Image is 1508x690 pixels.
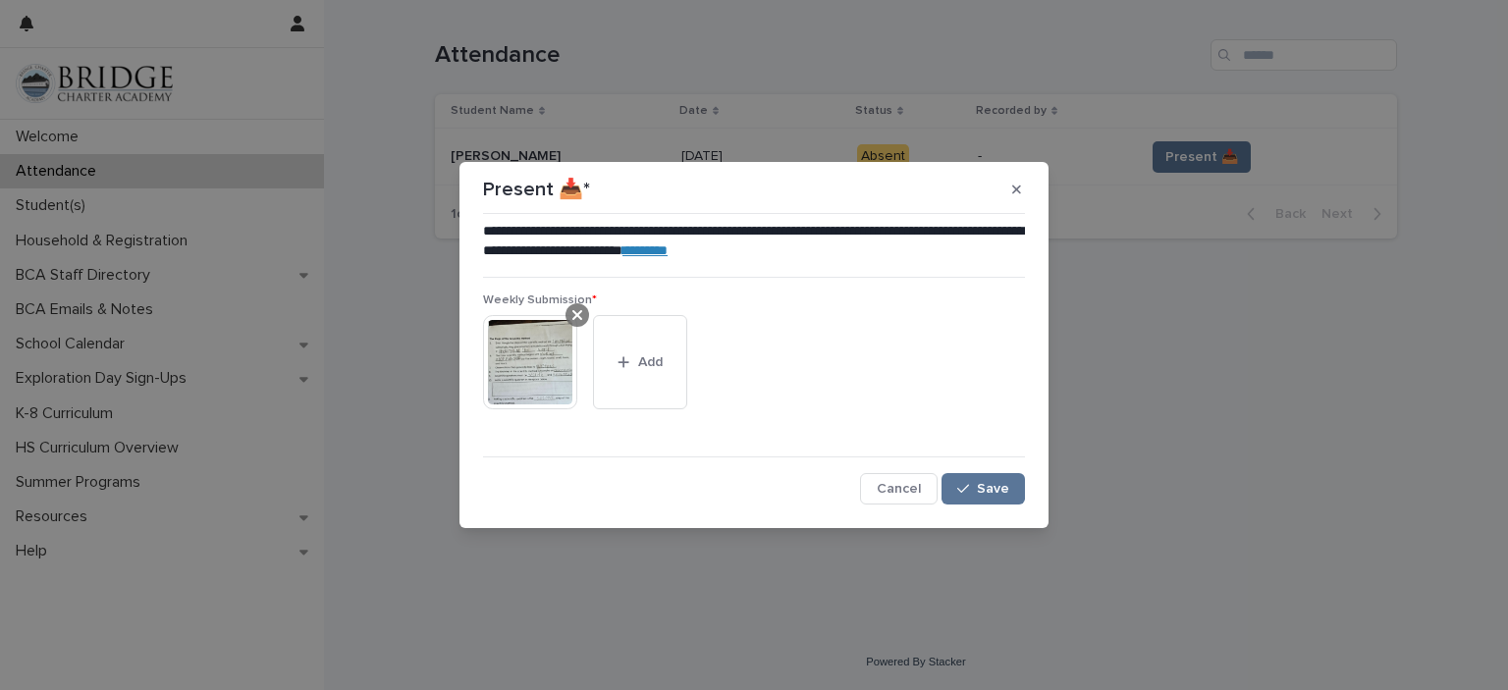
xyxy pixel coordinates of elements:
span: Cancel [877,482,921,496]
button: Cancel [860,473,938,504]
span: Weekly Submission [483,294,597,306]
button: Save [942,473,1025,504]
span: Add [638,355,663,369]
p: Present 📥* [483,178,590,201]
button: Add [593,315,687,409]
span: Save [977,482,1009,496]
